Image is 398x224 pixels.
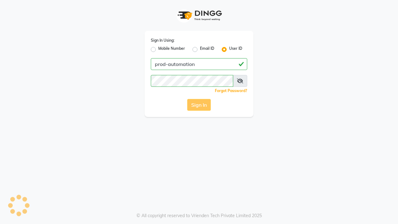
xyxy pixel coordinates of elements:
[229,46,242,53] label: User ID
[151,75,233,87] input: Username
[151,58,247,70] input: Username
[151,38,174,43] label: Sign In Using:
[174,6,224,25] img: logo1.svg
[215,88,247,93] a: Forgot Password?
[158,46,185,53] label: Mobile Number
[200,46,214,53] label: Email ID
